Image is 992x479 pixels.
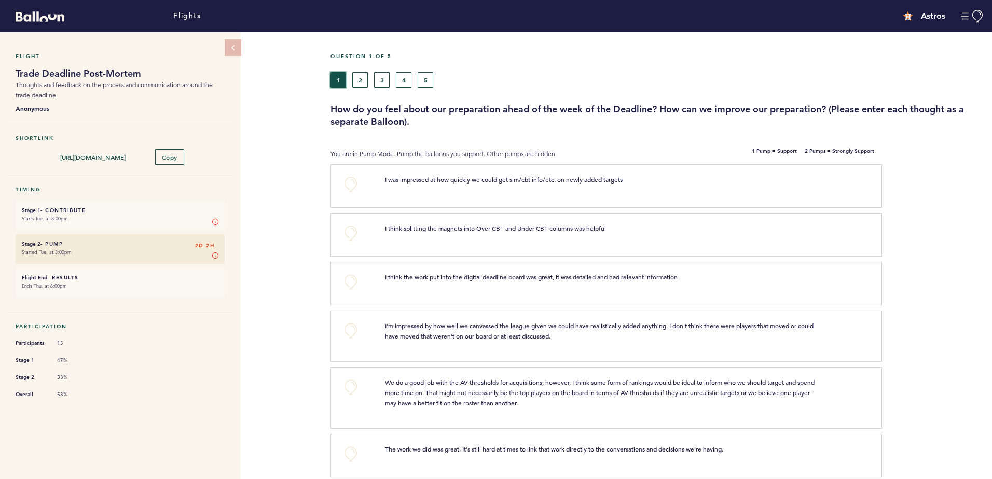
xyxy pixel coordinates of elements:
[805,149,874,159] b: 2 Pumps = Strongly Support
[195,241,215,251] span: 2D 2H
[16,186,225,193] h5: Timing
[22,249,72,256] time: Started Tue. at 3:00pm
[396,72,411,88] button: 4
[16,389,47,400] span: Overall
[752,149,797,159] b: 1 Pump = Support
[16,103,225,114] b: Anonymous
[22,207,218,214] h6: - Contribute
[22,274,218,281] h6: - Results
[22,274,47,281] small: Flight End
[330,53,984,60] h5: Question 1 of 5
[385,175,623,184] span: I was impressed at how quickly we could get sim/cbt info/etc. on newly added targets
[16,355,47,365] span: Stage 1
[57,340,88,347] span: 15
[385,224,606,232] span: I think splitting the magnets into Over CBT and Under CBT columns was helpful
[330,149,653,159] p: You are in Pump Mode. Pump the balloons you support. Other pumps are hidden.
[385,321,815,340] span: I'm impressed by how well we canvassed the league given we could have realistically added anythin...
[155,149,184,165] button: Copy
[352,72,368,88] button: 2
[330,72,346,88] button: 1
[173,10,201,22] a: Flights
[921,10,945,22] h4: Astros
[16,135,225,142] h5: Shortlink
[16,323,225,330] h5: Participation
[162,153,177,161] span: Copy
[385,378,816,407] span: We do a good job with the AV thresholds for acquisitions; however, I think some form of rankings ...
[22,207,40,214] small: Stage 1
[16,11,64,22] svg: Balloon
[57,357,88,364] span: 47%
[330,103,984,128] h3: How do you feel about our preparation ahead of the week of the Deadline? How can we improve our p...
[16,67,225,80] h1: Trade Deadline Post-Mortem
[16,338,47,348] span: Participants
[16,81,213,99] span: Thoughts and feedback on the process and communication around the trade deadline.
[8,10,64,21] a: Balloon
[57,374,88,381] span: 33%
[961,10,984,23] button: Manage Account
[22,241,40,247] small: Stage 2
[374,72,390,88] button: 3
[22,215,68,222] time: Starts Tue. at 8:00pm
[57,391,88,398] span: 53%
[22,283,67,289] time: Ends Thu. at 6:00pm
[16,372,47,383] span: Stage 2
[22,241,218,247] h6: - Pump
[418,72,433,88] button: 5
[16,53,225,60] h5: Flight
[385,273,678,281] span: I think the work put into the digital deadline board was great, it was detailed and had relevant ...
[385,445,723,453] span: The work we did was great. It's still hard at times to link that work directly to the conversatio...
